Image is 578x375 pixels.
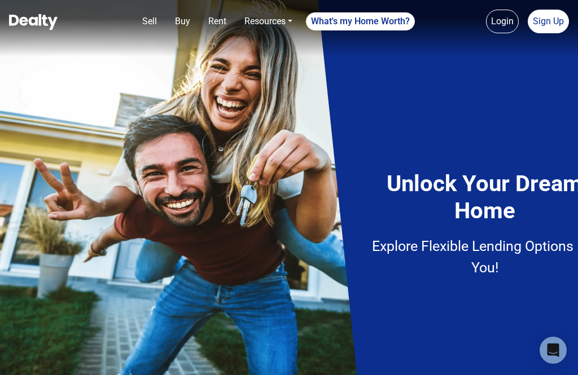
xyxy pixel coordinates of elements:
[138,10,161,33] a: Sell
[540,337,567,364] div: Open Intercom Messenger
[6,341,40,375] iframe: BigID CMP Widget
[306,12,415,30] a: What's my Home Worth?
[204,10,231,33] a: Rent
[240,10,297,33] a: Resources
[170,10,195,33] a: Buy
[486,10,519,33] a: Login
[9,14,58,30] img: Dealty - Buy, Sell & Rent Homes
[528,10,569,33] a: Sign Up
